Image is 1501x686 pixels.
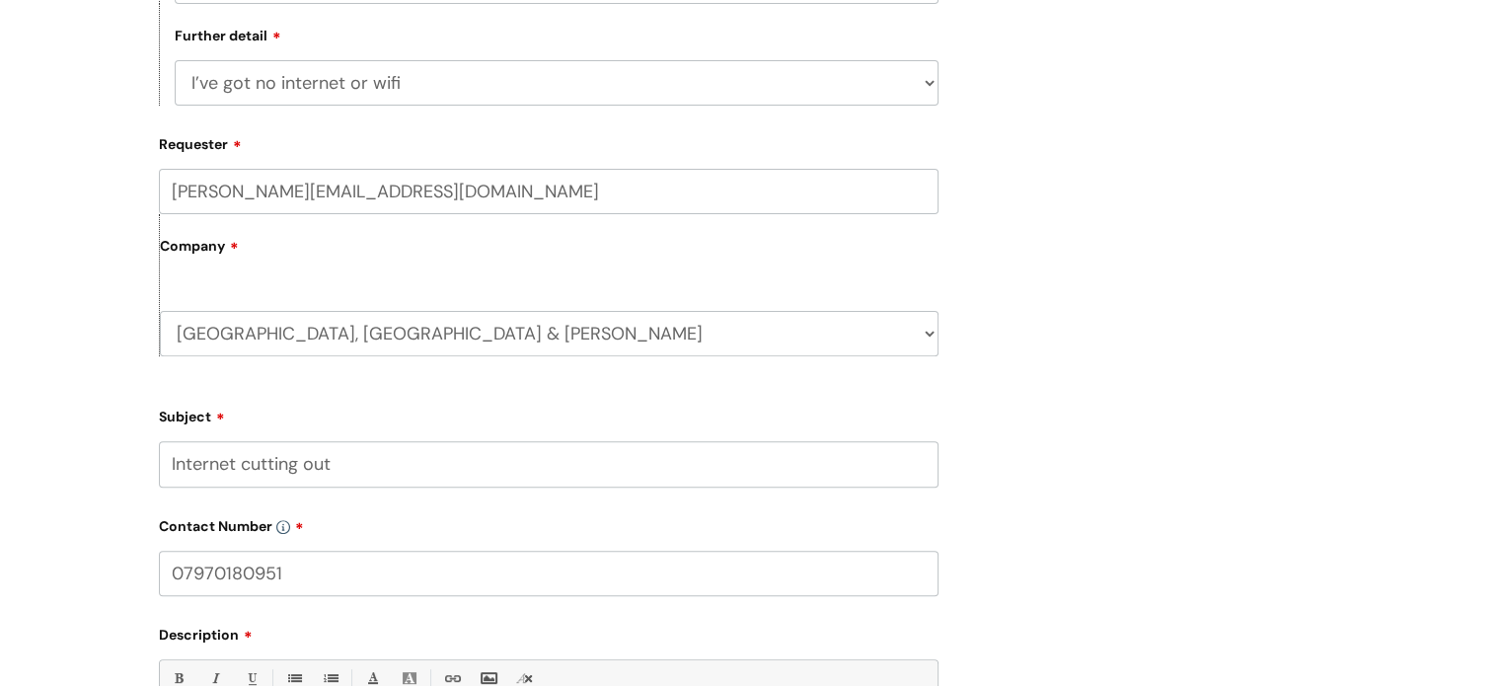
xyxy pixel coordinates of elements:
label: Further detail [175,25,281,44]
label: Subject [159,402,938,425]
label: Requester [159,129,938,153]
label: Company [160,231,938,275]
img: info-icon.svg [276,520,290,534]
label: Description [159,620,938,644]
label: Contact Number [159,511,938,535]
input: Email [159,169,938,214]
